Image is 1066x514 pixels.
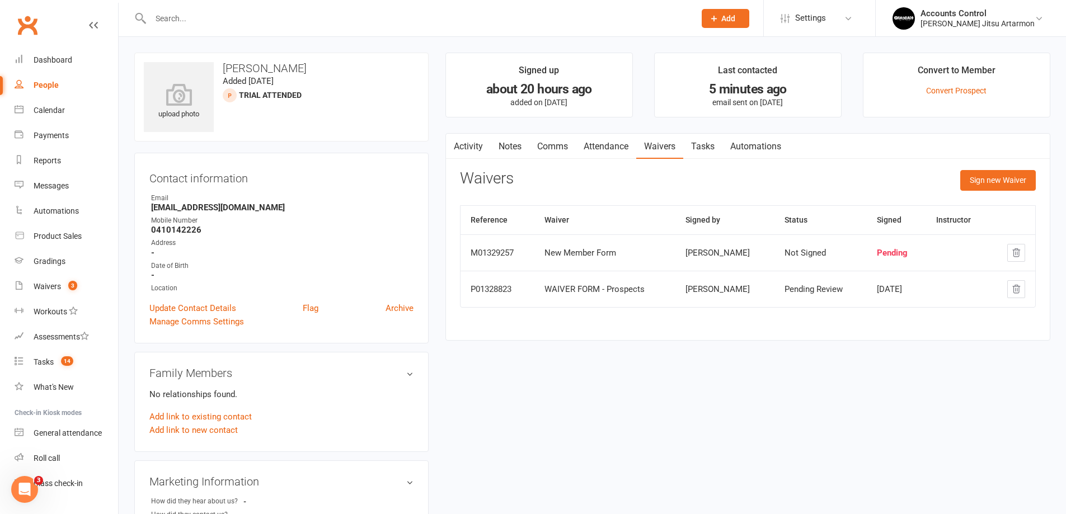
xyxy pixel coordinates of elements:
[893,7,915,30] img: thumb_image1701918351.png
[303,301,318,315] a: Flag
[685,248,764,258] div: [PERSON_NAME]
[11,476,38,503] iframe: Intercom live chat
[15,249,118,274] a: Gradings
[15,324,118,350] a: Assessments
[921,8,1035,18] div: Accounts Control
[534,206,675,234] th: Waiver
[665,83,831,95] div: 5 minutes ago
[149,410,252,423] a: Add link to existing contact
[529,134,576,159] a: Comms
[34,454,60,463] div: Roll call
[151,261,414,271] div: Date of Birth
[239,91,302,100] span: Trial Attended
[144,83,214,120] div: upload photo
[15,123,118,148] a: Payments
[15,173,118,199] a: Messages
[15,224,118,249] a: Product Sales
[15,148,118,173] a: Reports
[151,270,414,280] strong: -
[722,134,789,159] a: Automations
[15,446,118,471] a: Roll call
[34,282,61,291] div: Waivers
[877,248,917,258] div: Pending
[15,375,118,400] a: What's New
[15,299,118,324] a: Workouts
[144,62,419,74] h3: [PERSON_NAME]
[61,356,73,366] span: 14
[151,202,414,213] strong: [EMAIL_ADDRESS][DOMAIN_NAME]
[151,248,414,258] strong: -
[456,98,622,107] p: added on [DATE]
[918,63,995,83] div: Convert to Member
[68,281,77,290] span: 3
[718,63,777,83] div: Last contacted
[15,274,118,299] a: Waivers 3
[795,6,826,31] span: Settings
[636,134,683,159] a: Waivers
[223,76,274,86] time: Added [DATE]
[544,248,665,258] div: New Member Form
[151,283,414,294] div: Location
[774,206,866,234] th: Status
[15,471,118,496] a: Class kiosk mode
[15,48,118,73] a: Dashboard
[386,301,414,315] a: Archive
[151,225,414,235] strong: 0410142226
[685,285,764,294] div: [PERSON_NAME]
[34,181,69,190] div: Messages
[471,248,525,258] div: M01329257
[34,156,61,165] div: Reports
[151,496,243,507] div: How did they hear about us?
[702,9,749,28] button: Add
[446,134,491,159] a: Activity
[960,170,1036,190] button: Sign new Waiver
[34,131,69,140] div: Payments
[149,367,414,379] h3: Family Members
[15,98,118,123] a: Calendar
[15,73,118,98] a: People
[151,193,414,204] div: Email
[785,248,856,258] div: Not Signed
[149,301,236,315] a: Update Contact Details
[877,285,917,294] div: [DATE]
[683,134,722,159] a: Tasks
[243,497,308,506] strong: -
[149,388,414,401] p: No relationships found.
[13,11,41,39] a: Clubworx
[147,11,687,26] input: Search...
[460,170,514,187] h3: Waivers
[576,134,636,159] a: Attendance
[34,357,54,366] div: Tasks
[34,332,89,341] div: Assessments
[785,285,856,294] div: Pending Review
[15,421,118,446] a: General attendance kiosk mode
[491,134,529,159] a: Notes
[149,423,238,437] a: Add link to new contact
[921,18,1035,29] div: [PERSON_NAME] Jitsu Artarmon
[34,232,82,241] div: Product Sales
[34,428,102,437] div: General attendance
[149,168,414,185] h3: Contact information
[149,315,244,328] a: Manage Comms Settings
[34,257,65,266] div: Gradings
[151,238,414,248] div: Address
[15,350,118,375] a: Tasks 14
[34,55,72,64] div: Dashboard
[926,206,990,234] th: Instructor
[149,475,414,488] h3: Marketing Information
[34,476,43,485] span: 3
[34,479,83,488] div: Class check-in
[867,206,927,234] th: Signed
[34,307,67,316] div: Workouts
[471,285,525,294] div: P01328823
[544,285,665,294] div: WAIVER FORM - Prospects
[926,86,987,95] a: Convert Prospect
[665,98,831,107] p: email sent on [DATE]
[34,206,79,215] div: Automations
[34,383,74,392] div: What's New
[461,206,535,234] th: Reference
[34,106,65,115] div: Calendar
[151,215,414,226] div: Mobile Number
[34,81,59,89] div: People
[519,63,559,83] div: Signed up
